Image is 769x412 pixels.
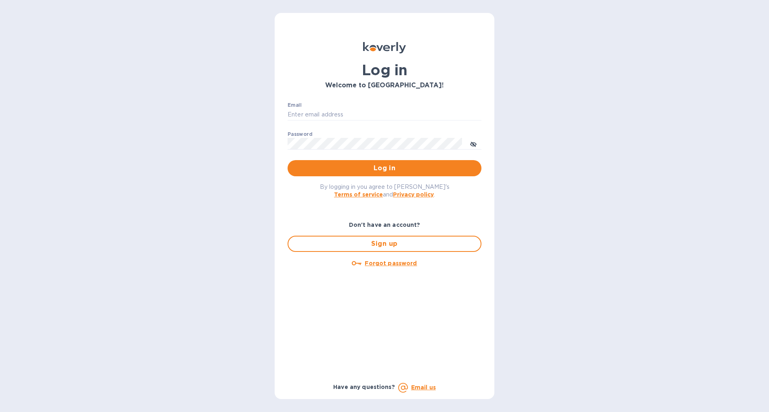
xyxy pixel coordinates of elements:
a: Email us [411,384,436,391]
span: By logging in you agree to [PERSON_NAME]'s and . [320,184,450,198]
button: Sign up [288,236,481,252]
h3: Welcome to [GEOGRAPHIC_DATA]! [288,82,481,89]
b: Have any questions? [333,384,395,390]
u: Forgot password [365,260,417,266]
a: Privacy policy [393,191,434,198]
img: Koverly [363,42,406,53]
label: Password [288,132,312,137]
b: Don't have an account? [349,222,420,228]
h1: Log in [288,61,481,78]
button: toggle password visibility [465,135,481,152]
span: Log in [294,163,475,173]
a: Terms of service [334,191,383,198]
span: Sign up [295,239,474,249]
label: Email [288,103,302,108]
input: Enter email address [288,109,481,121]
button: Log in [288,160,481,176]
